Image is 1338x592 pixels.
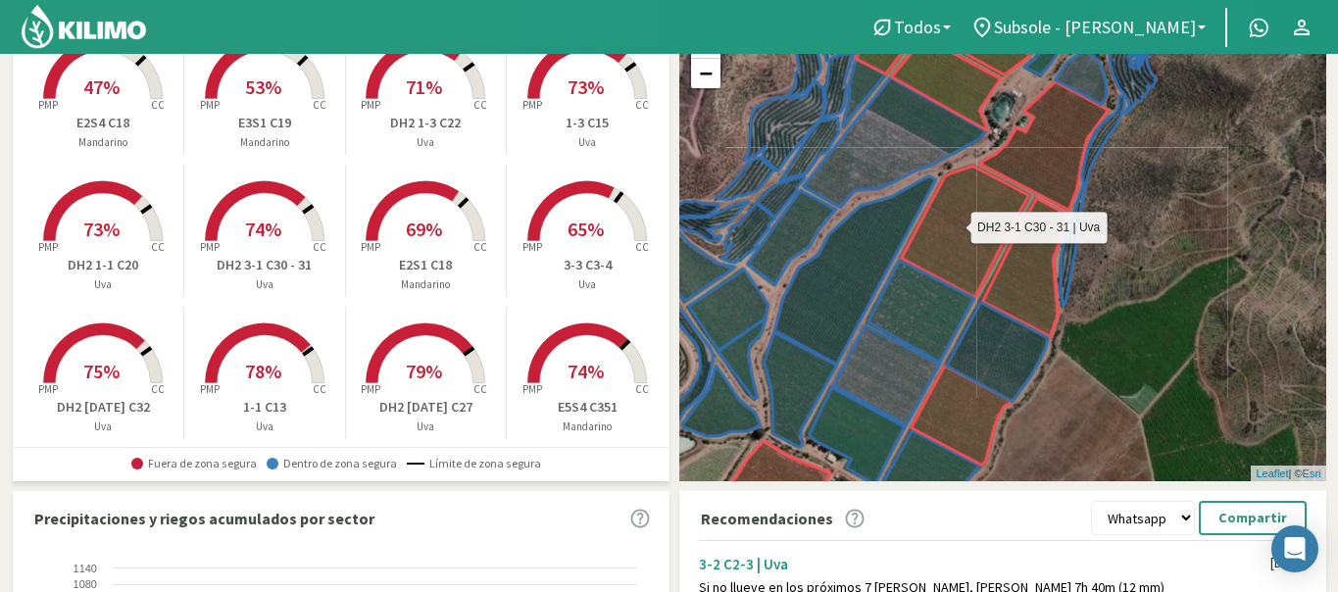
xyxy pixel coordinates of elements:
[568,359,604,383] span: 74%
[474,98,488,112] tspan: CC
[1251,466,1325,482] div: | ©
[636,382,650,396] tspan: CC
[24,397,184,418] p: DH2 [DATE] C32
[24,276,184,293] p: Uva
[346,276,507,293] p: Mandarino
[1199,501,1307,535] button: Compartir
[474,240,488,254] tspan: CC
[346,397,507,418] p: DH2 [DATE] C27
[24,419,184,435] p: Uva
[522,98,542,112] tspan: PMP
[507,255,669,275] p: 3-3 C3-4
[522,240,542,254] tspan: PMP
[346,419,507,435] p: Uva
[73,578,96,590] text: 1080
[20,3,148,50] img: Kilimo
[507,113,669,133] p: 1-3 C15
[313,240,326,254] tspan: CC
[346,255,507,275] p: E2S1 C18
[406,217,442,241] span: 69%
[407,457,541,470] span: Límite de zona segura
[38,240,58,254] tspan: PMP
[83,74,120,99] span: 47%
[24,113,184,133] p: E2S4 C18
[184,113,345,133] p: E3S1 C19
[994,17,1196,37] span: Subsole - [PERSON_NAME]
[24,134,184,151] p: Mandarino
[568,217,604,241] span: 65%
[1256,468,1288,479] a: Leaflet
[24,255,184,275] p: DH2 1-1 C20
[522,382,542,396] tspan: PMP
[152,240,166,254] tspan: CC
[507,419,669,435] p: Mandarino
[152,98,166,112] tspan: CC
[152,382,166,396] tspan: CC
[200,382,220,396] tspan: PMP
[406,359,442,383] span: 79%
[691,59,720,88] a: Zoom out
[245,359,281,383] span: 78%
[361,240,380,254] tspan: PMP
[1218,507,1287,529] p: Compartir
[507,276,669,293] p: Uva
[1303,468,1321,479] a: Esri
[200,240,220,254] tspan: PMP
[184,419,345,435] p: Uva
[184,397,345,418] p: 1-1 C13
[184,276,345,293] p: Uva
[699,555,1270,573] div: 3-2 C2-3 | Uva
[507,397,669,418] p: E5S4 C351
[184,255,345,275] p: DH2 3-1 C30 - 31
[568,74,604,99] span: 73%
[313,98,326,112] tspan: CC
[83,359,120,383] span: 75%
[361,382,380,396] tspan: PMP
[346,134,507,151] p: Uva
[313,382,326,396] tspan: CC
[245,217,281,241] span: 74%
[406,74,442,99] span: 71%
[636,240,650,254] tspan: CC
[361,98,380,112] tspan: PMP
[267,457,397,470] span: Dentro de zona segura
[474,382,488,396] tspan: CC
[245,74,281,99] span: 53%
[73,563,96,574] text: 1140
[184,134,345,151] p: Mandarino
[1271,525,1318,572] div: Open Intercom Messenger
[131,457,257,470] span: Fuera de zona segura
[83,217,120,241] span: 73%
[701,507,833,530] p: Recomendaciones
[636,98,650,112] tspan: CC
[38,382,58,396] tspan: PMP
[346,113,507,133] p: DH2 1-3 C22
[34,507,374,530] p: Precipitaciones y riegos acumulados por sector
[38,98,58,112] tspan: PMP
[507,134,669,151] p: Uva
[894,17,941,37] span: Todos
[1270,555,1307,571] div: [DATE]
[200,98,220,112] tspan: PMP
